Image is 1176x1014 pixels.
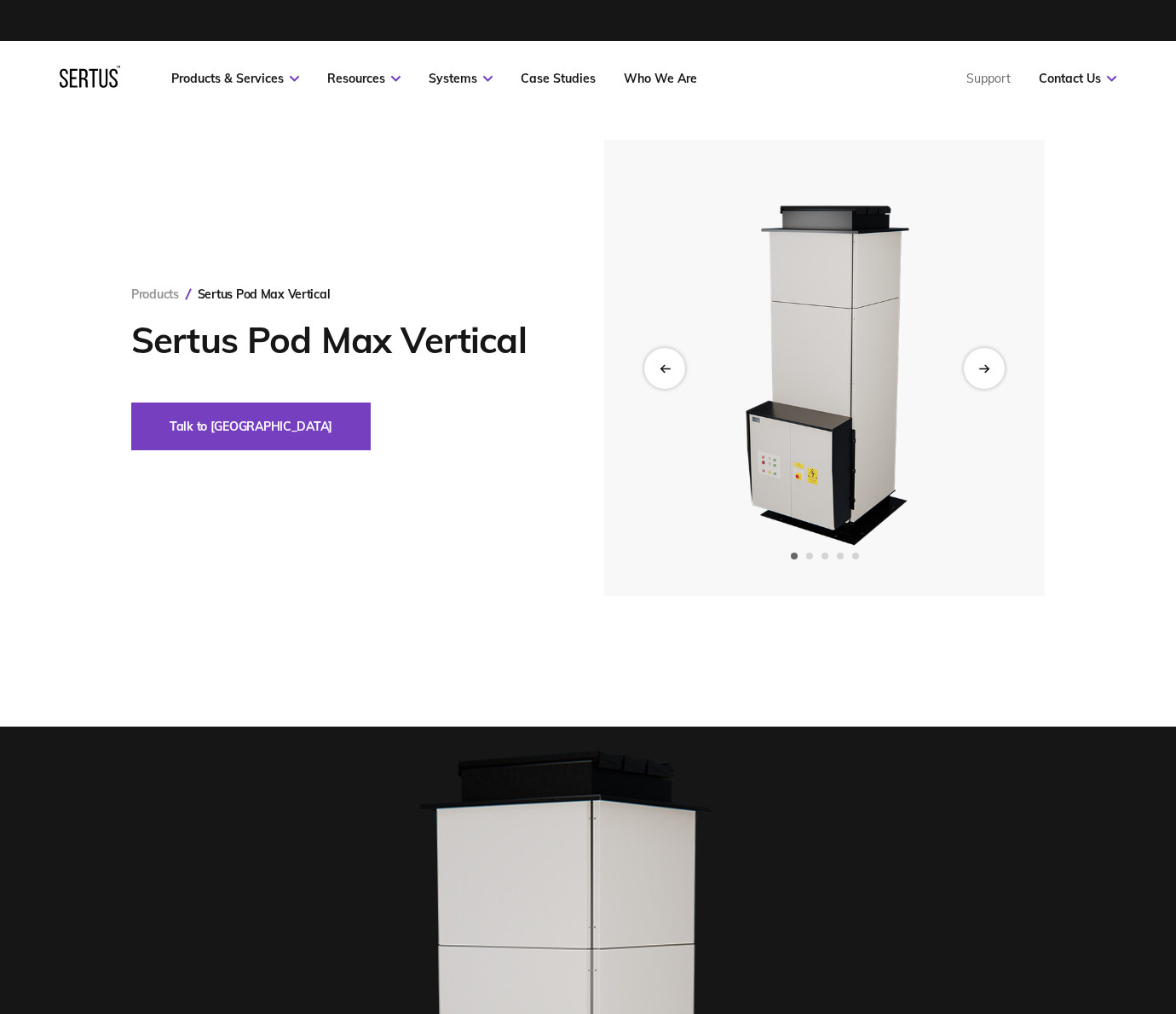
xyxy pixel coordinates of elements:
a: Resources [327,71,401,86]
div: Previous slide [644,348,685,389]
div: Next slide [964,348,1005,389]
a: Products [131,287,179,302]
h1: Sertus Pod Max Vertical [131,319,553,362]
button: Talk to [GEOGRAPHIC_DATA] [131,403,371,450]
a: Case Studies [521,71,596,86]
a: Systems [429,71,493,86]
a: Products & Services [171,71,299,86]
a: Contact Us [1039,71,1116,86]
span: Go to slide 2 [806,553,813,559]
iframe: Chat Widget [1091,932,1176,1014]
a: Support [966,71,1011,86]
span: Go to slide 5 [852,553,859,559]
a: Who We Are [624,71,697,86]
span: Go to slide 3 [821,553,828,559]
span: Go to slide 4 [837,553,844,559]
